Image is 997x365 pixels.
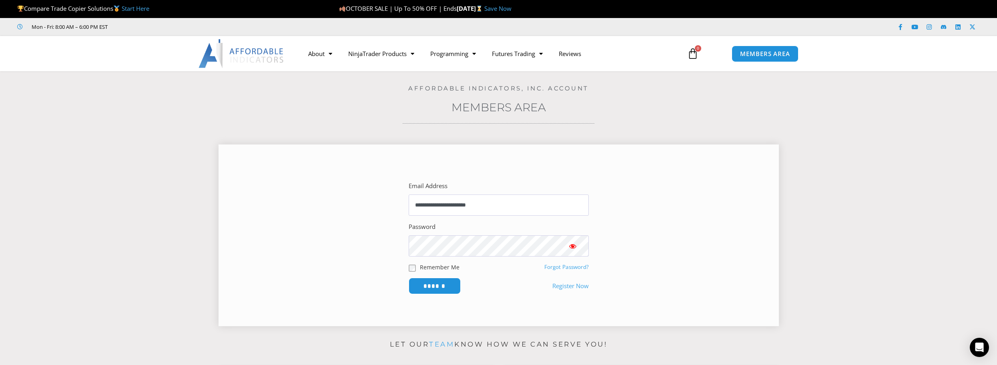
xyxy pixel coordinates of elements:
[300,44,678,63] nav: Menu
[675,42,710,65] a: 0
[339,4,457,12] span: OCTOBER SALE | Up To 50% OFF | Ends
[732,46,798,62] a: MEMBERS AREA
[740,51,790,57] span: MEMBERS AREA
[429,340,454,348] a: team
[557,235,589,257] button: Show password
[552,281,589,292] a: Register Now
[199,39,285,68] img: LogoAI | Affordable Indicators – NinjaTrader
[457,4,484,12] strong: [DATE]
[119,23,239,31] iframe: Customer reviews powered by Trustpilot
[219,338,779,351] p: Let our know how we can serve you!
[970,338,989,357] div: Open Intercom Messenger
[408,84,589,92] a: Affordable Indicators, Inc. Account
[544,263,589,271] a: Forgot Password?
[30,22,108,32] span: Mon - Fri: 8:00 AM – 6:00 PM EST
[339,6,345,12] img: 🍂
[420,263,459,271] label: Remember Me
[409,221,435,233] label: Password
[409,180,447,192] label: Email Address
[114,6,120,12] img: 🥇
[695,45,701,52] span: 0
[300,44,340,63] a: About
[422,44,484,63] a: Programming
[476,6,482,12] img: ⌛
[18,6,24,12] img: 🏆
[122,4,149,12] a: Start Here
[451,100,546,114] a: Members Area
[340,44,422,63] a: NinjaTrader Products
[17,4,149,12] span: Compare Trade Copier Solutions
[484,4,512,12] a: Save Now
[551,44,589,63] a: Reviews
[484,44,551,63] a: Futures Trading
